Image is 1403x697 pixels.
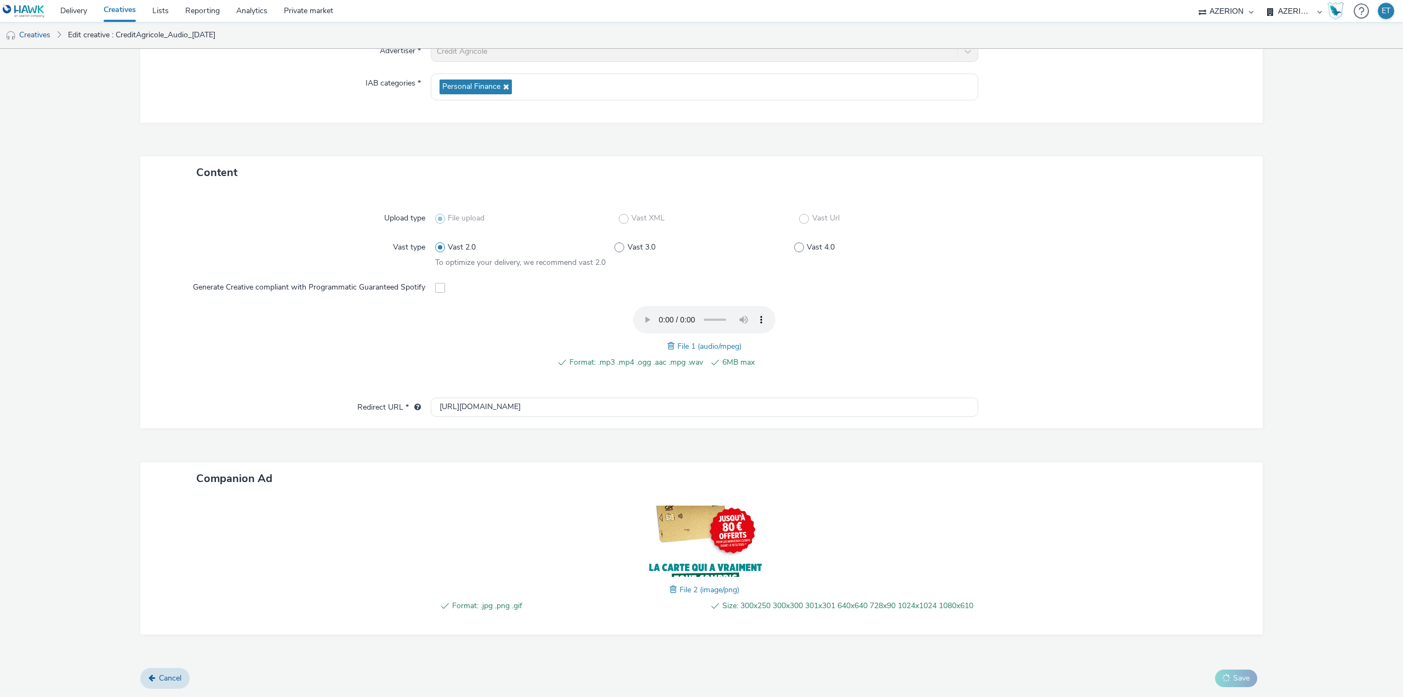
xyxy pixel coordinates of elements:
[435,257,606,268] span: To optimize your delivery, we recommend vast 2.0
[1382,3,1390,19] div: ET
[448,213,484,224] span: File upload
[431,398,978,417] input: url...
[569,356,703,369] span: Format: .mp3 .mp4 .ogg .aac .mpg .wav
[1233,673,1250,683] span: Save
[1327,2,1348,20] a: Hawk Academy
[1215,670,1257,687] button: Save
[409,402,421,413] div: URL will be used as a validation URL with some SSPs and it will be the redirection URL of your cr...
[380,208,430,224] label: Upload type
[807,242,835,253] span: Vast 4.0
[631,213,665,224] span: Vast XML
[3,4,45,18] img: undefined Logo
[189,277,430,293] label: Generate Creative compliant with Programmatic Guaranteed Spotify
[389,237,430,253] label: Vast type
[375,41,425,56] label: Advertiser *
[361,73,425,89] label: IAB categories *
[633,506,775,577] img: File 2 (image/png)
[722,356,856,369] span: 6MB max
[680,585,739,595] span: File 2 (image/png)
[1327,2,1344,20] img: Hawk Academy
[62,22,221,48] a: Edit creative : CreditAgricole_Audio_[DATE]
[5,30,16,41] img: audio
[442,82,500,92] span: Personal Finance
[140,668,190,689] a: Cancel
[159,673,181,683] span: Cancel
[196,165,237,180] span: Content
[812,213,840,224] span: Vast Url
[452,599,703,613] span: Format: .jpg .png .gif
[722,599,973,613] span: Size: 300x250 300x300 301x301 640x640 728x90 1024x1024 1080x610
[628,242,655,253] span: Vast 3.0
[196,471,272,486] span: Companion Ad
[353,398,425,413] label: Redirect URL *
[677,341,742,352] span: File 1 (audio/mpeg)
[448,242,476,253] span: Vast 2.0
